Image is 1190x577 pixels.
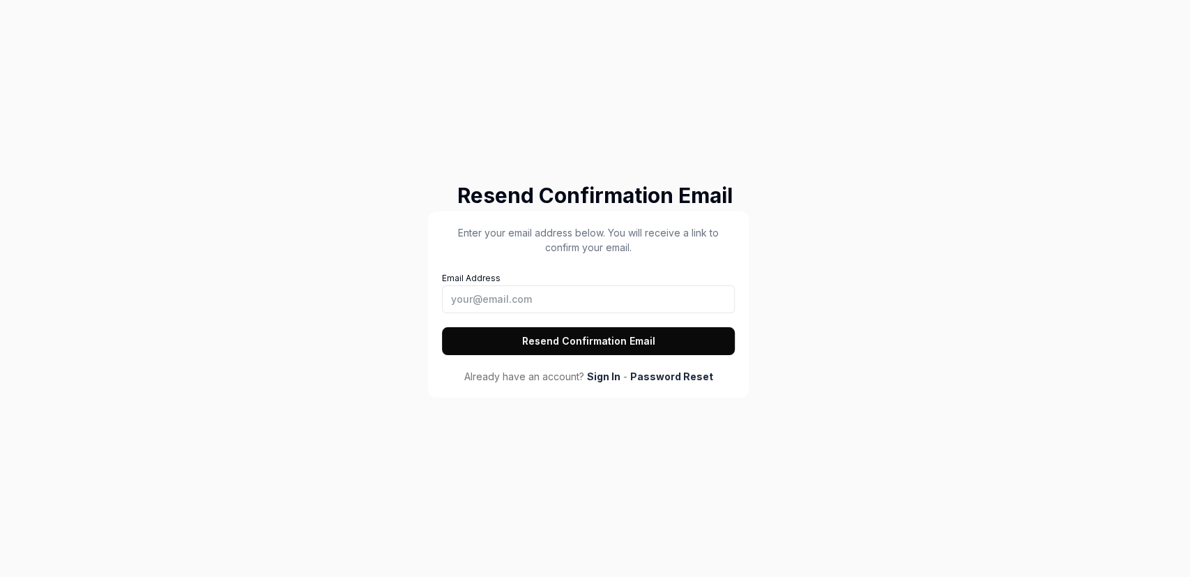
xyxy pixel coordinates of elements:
p: Enter your email address below. You will receive a link to confirm your email. [442,225,735,255]
a: Sign In [586,369,620,384]
label: Email Address [442,273,735,313]
h2: Resend Confirmation Email [428,180,763,211]
input: Email Address [442,285,735,313]
span: Already have an account? [464,369,583,384]
button: Resend Confirmation Email [442,327,735,355]
a: Password Reset [630,369,712,384]
span: - [623,369,627,384]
